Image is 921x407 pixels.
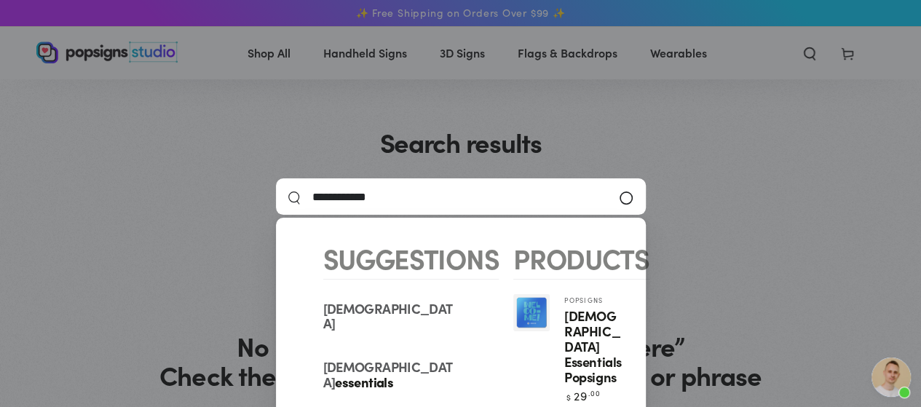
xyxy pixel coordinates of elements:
[513,294,550,331] img: Church Essentials Popsigns
[564,308,624,384] span: [DEMOGRAPHIC_DATA] Essentials Popsigns
[513,232,649,280] h2: Products
[566,391,572,403] span: $
[564,296,624,304] div: Popsigns
[588,388,601,398] sup: .00
[871,357,911,397] div: Open chat
[323,299,453,332] mark: [DEMOGRAPHIC_DATA]
[309,352,489,397] a: church essentials
[309,294,489,338] a: church
[323,232,499,280] h2: Suggestions
[564,387,601,403] bdi: 29
[323,301,459,331] p: church
[323,357,453,391] mark: [DEMOGRAPHIC_DATA]
[323,360,459,390] p: church essentials
[287,189,301,204] button: Search our site
[335,372,393,391] span: essentials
